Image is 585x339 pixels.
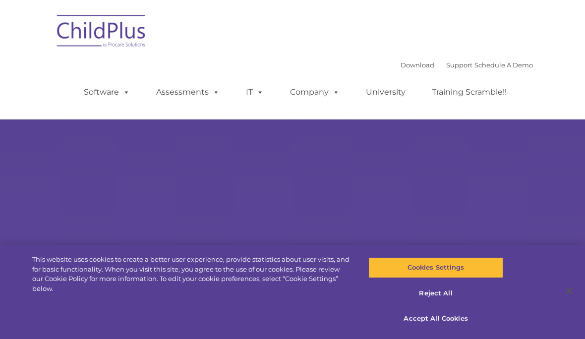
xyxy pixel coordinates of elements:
[474,61,533,69] a: Schedule A Demo
[422,82,517,102] a: Training Scramble!!
[446,61,472,69] a: Support
[146,82,230,102] a: Assessments
[368,283,503,304] button: Reject All
[52,8,151,57] img: ChildPlus by Procare Solutions
[236,82,274,102] a: IT
[32,255,351,293] div: This website uses cookies to create a better user experience, provide statistics about user visit...
[356,82,415,102] a: University
[401,61,533,69] font: |
[280,82,350,102] a: Company
[401,61,434,69] a: Download
[368,257,503,278] button: Cookies Settings
[368,308,503,329] button: Accept All Cookies
[558,280,580,302] button: Close
[74,82,140,102] a: Software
